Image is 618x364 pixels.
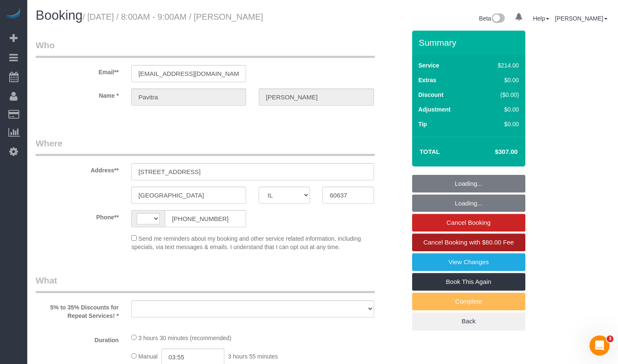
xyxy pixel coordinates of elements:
[131,235,361,250] span: Send me reminders about my booking and other service related information, including specials, via...
[491,13,505,24] img: New interface
[412,312,525,330] a: Back
[259,88,374,106] input: Last Name*
[138,353,158,360] span: Manual
[479,15,505,22] a: Beta
[36,137,375,156] legend: Where
[29,88,125,100] label: Name *
[412,253,525,271] a: View Changes
[412,273,525,291] a: Book This Again
[418,105,451,114] label: Adjustment
[480,91,519,99] div: ($0.00)
[138,335,231,341] span: 3 hours 30 minutes (recommended)
[419,38,521,47] h3: Summary
[83,12,263,21] small: / [DATE] / 8:00AM - 9:00AM / [PERSON_NAME]
[480,61,519,70] div: $214.00
[228,353,278,360] span: 3 hours 55 minutes
[36,274,375,293] legend: What
[412,234,525,251] a: Cancel Booking with $80.00 Fee
[607,335,613,342] span: 3
[420,148,440,155] strong: Total
[480,76,519,84] div: $0.00
[418,120,427,128] label: Tip
[480,105,519,114] div: $0.00
[480,120,519,128] div: $0.00
[322,187,374,204] input: Zip Code**
[418,61,439,70] label: Service
[418,91,444,99] label: Discount
[589,335,610,356] iframe: Intercom live chat
[423,239,514,246] span: Cancel Booking with $80.00 Fee
[470,148,517,156] h4: $307.00
[555,15,608,22] a: [PERSON_NAME]
[36,39,375,58] legend: Who
[418,76,436,84] label: Extras
[29,333,125,344] label: Duration
[533,15,549,22] a: Help
[36,8,83,23] span: Booking
[5,8,22,20] img: Automaid Logo
[131,88,246,106] input: First Name**
[412,214,525,231] a: Cancel Booking
[29,300,125,320] label: 5% to 35% Discounts for Repeat Services! *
